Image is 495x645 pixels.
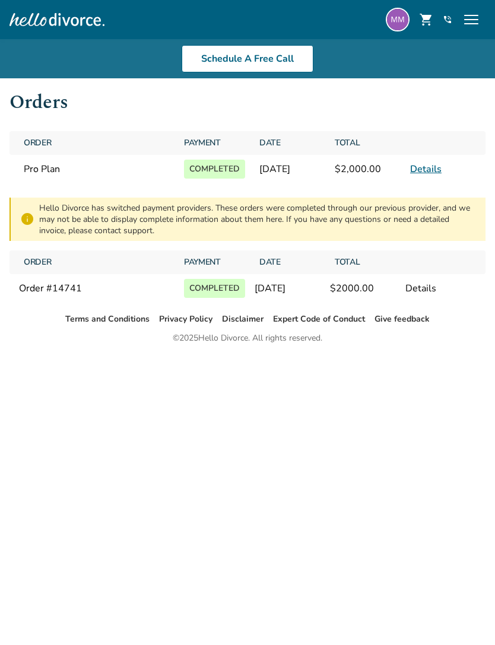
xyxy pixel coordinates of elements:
span: Order [19,131,174,155]
p: Completed [184,160,245,179]
a: Privacy Policy [159,313,212,325]
a: Schedule A Free Call [182,45,313,72]
span: Order [19,250,174,274]
span: info [20,212,34,226]
a: Expert Code of Conduct [273,313,365,325]
div: $ 2000.00 [330,282,401,295]
span: Payment [179,250,250,274]
span: Total [330,131,401,155]
iframe: Chat Widget [436,588,495,645]
span: $2,000.00 [330,158,401,180]
a: Terms and Conditions [65,313,150,325]
img: matthew.marr19@gmail.com [386,8,410,31]
span: Date [255,250,325,274]
h1: Orders [9,88,486,117]
span: Pro Plan [24,163,170,176]
div: Order # 14741 [19,282,174,295]
li: Give feedback [375,312,430,326]
span: Payment [179,131,250,155]
p: Completed [184,279,245,298]
li: Disclaimer [222,312,264,326]
span: Total [330,250,401,274]
div: © 2025 Hello Divorce. All rights reserved. [173,331,322,345]
a: phone_in_talk [443,15,452,24]
span: Date [255,131,325,155]
span: menu [462,10,481,29]
div: Hello Divorce has switched payment providers. These orders were completed through our previous pr... [39,202,476,236]
span: shopping_cart [419,12,433,27]
a: Details [410,163,442,176]
span: [DATE] [255,158,325,180]
div: [DATE] [255,282,325,295]
div: Details [405,282,476,295]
